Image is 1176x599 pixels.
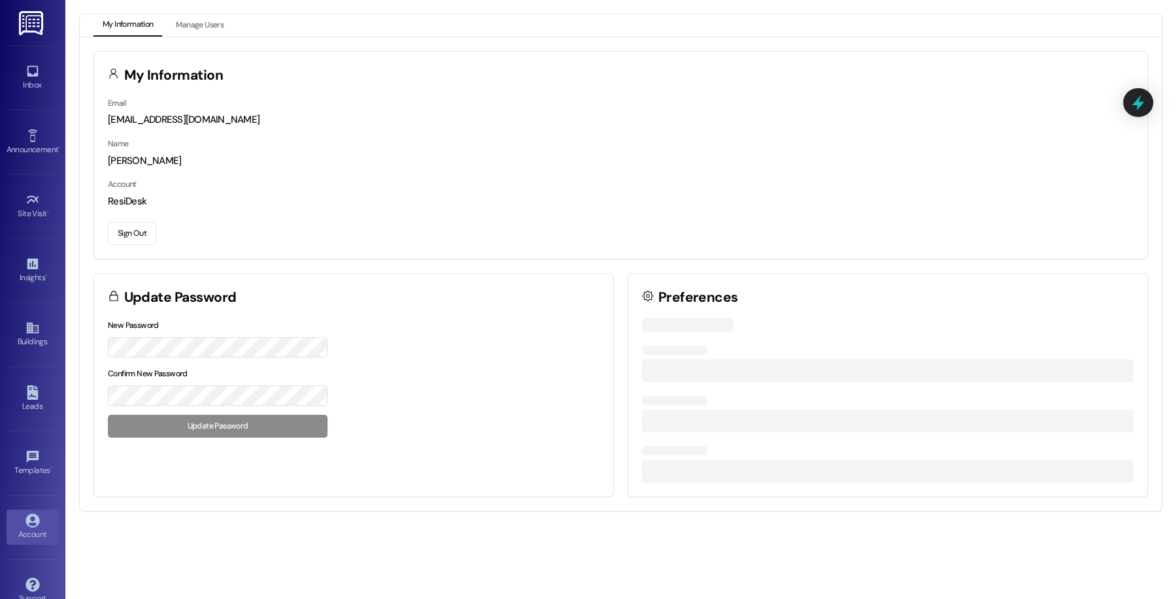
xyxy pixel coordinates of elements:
[108,138,129,149] label: Name
[108,195,1134,208] div: ResiDesk
[124,291,237,304] h3: Update Password
[7,445,59,481] a: Templates •
[124,69,224,82] h3: My Information
[58,143,60,152] span: •
[108,113,1134,127] div: [EMAIL_ADDRESS][DOMAIN_NAME]
[45,271,47,280] span: •
[47,207,49,216] span: •
[7,253,59,288] a: Insights •
[7,317,59,352] a: Buildings
[108,154,1134,168] div: [PERSON_NAME]
[50,464,52,473] span: •
[167,14,233,37] button: Manage Users
[658,291,738,304] h3: Preferences
[108,179,137,189] label: Account
[19,11,46,35] img: ResiDesk Logo
[108,368,188,379] label: Confirm New Password
[7,510,59,545] a: Account
[108,222,156,245] button: Sign Out
[7,60,59,95] a: Inbox
[7,381,59,417] a: Leads
[108,98,126,108] label: Email
[93,14,162,37] button: My Information
[108,320,159,331] label: New Password
[7,189,59,224] a: Site Visit •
